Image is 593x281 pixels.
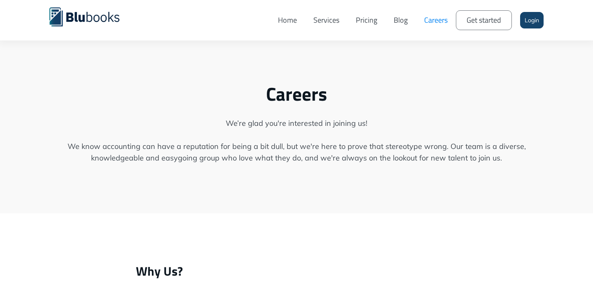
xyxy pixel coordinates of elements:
[520,12,544,28] a: Login
[456,10,512,30] a: Get started
[49,83,544,105] h1: Careers
[136,262,183,281] strong: Why Us?
[385,6,416,34] a: Blog
[49,118,544,164] span: We’re glad you're interested in joining us! We know accounting can have a reputation for being a ...
[416,6,456,34] a: Careers
[49,6,132,26] a: home
[270,6,305,34] a: Home
[348,6,385,34] a: Pricing
[305,6,348,34] a: Services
